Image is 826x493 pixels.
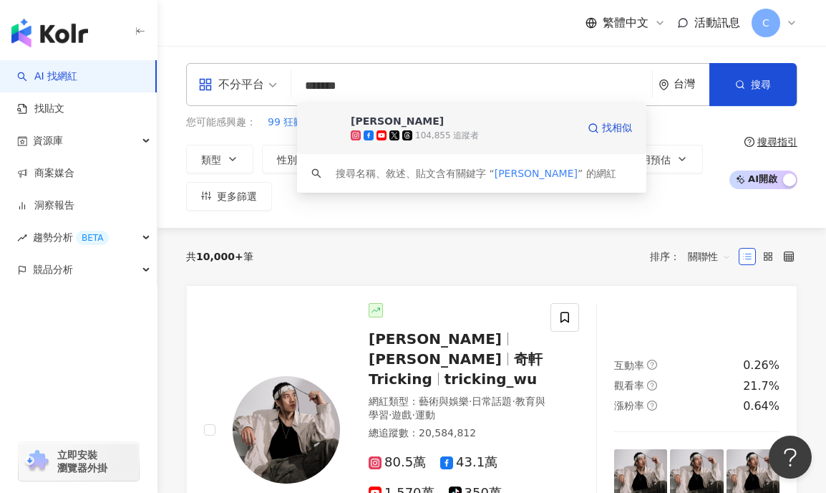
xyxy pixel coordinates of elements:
img: KOL Avatar [311,114,340,143]
span: search [311,168,321,178]
span: 類型 [201,154,221,166]
span: 繁體中文 [603,15,648,31]
iframe: Help Scout Beacon - Open [769,436,812,479]
img: chrome extension [23,450,51,473]
div: 104,855 追蹤者 [415,130,479,142]
span: question-circle [647,380,657,391]
div: 排序： [650,245,739,268]
span: environment [659,80,669,90]
span: · [412,409,414,421]
a: 商案媒合 [17,166,74,181]
img: logo [11,19,88,47]
span: 找相似 [602,121,632,135]
span: 活動訊息 [694,16,740,29]
a: chrome extension立即安裝 瀏覽器外掛 [19,442,139,481]
button: 更多篩選 [186,182,272,211]
span: 漲粉率 [614,400,644,411]
button: 搜尋 [709,63,797,106]
div: 共 筆 [186,251,253,262]
span: question-circle [647,401,657,411]
span: 運動 [415,409,435,421]
span: question-circle [744,137,754,147]
button: 99 狂歡購物節 [267,115,334,130]
div: 搜尋指引 [757,136,797,148]
span: tricking_wu [444,370,538,388]
span: C [762,15,769,31]
button: 合作費用預估 [596,145,703,173]
span: 趨勢分析 [33,221,109,254]
a: 找貼文 [17,102,64,116]
span: 性別 [277,154,297,166]
span: question-circle [647,360,657,370]
span: appstore [198,77,213,92]
span: · [389,409,392,421]
span: 99 狂歡購物節 [268,115,334,130]
span: [PERSON_NAME] [495,168,578,179]
div: 總追蹤數 ： 20,584,812 [369,426,555,441]
div: 搜尋名稱、敘述、貼文含有關鍵字 “ ” 的網紅 [336,166,616,181]
a: searchAI 找網紅 [17,70,77,84]
div: 不分平台 [198,73,264,96]
span: 關聯性 [688,245,731,268]
a: 洞察報告 [17,198,74,213]
span: 搜尋 [751,79,771,90]
span: 43.1萬 [440,455,497,470]
span: 80.5萬 [369,455,426,470]
span: [PERSON_NAME] [369,350,502,368]
div: 台灣 [674,78,709,90]
div: 0.64% [743,398,779,414]
span: · [469,396,472,407]
div: 21.7% [743,378,779,394]
div: 網紅類型 ： [369,395,555,423]
button: 類型 [186,145,253,173]
span: 立即安裝 瀏覽器外掛 [57,449,107,474]
span: 互動率 [614,360,644,371]
span: · [512,396,515,407]
span: 10,000+ [196,251,243,262]
span: 遊戲 [392,409,412,421]
span: [PERSON_NAME] [369,330,502,348]
img: KOL Avatar [233,376,340,484]
div: BETA [76,231,109,245]
span: 觀看率 [614,380,644,391]
span: 日常話題 [472,396,512,407]
div: [PERSON_NAME] [351,114,444,128]
a: 找相似 [588,114,632,143]
span: 資源庫 [33,125,63,157]
button: 性別 [262,145,329,173]
span: rise [17,233,27,243]
span: 您可能感興趣： [186,115,256,130]
div: 0.26% [743,358,779,373]
span: 藝術與娛樂 [419,396,469,407]
span: 競品分析 [33,254,73,286]
span: 奇軒Tricking [369,350,543,388]
span: 更多篩選 [217,191,257,202]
